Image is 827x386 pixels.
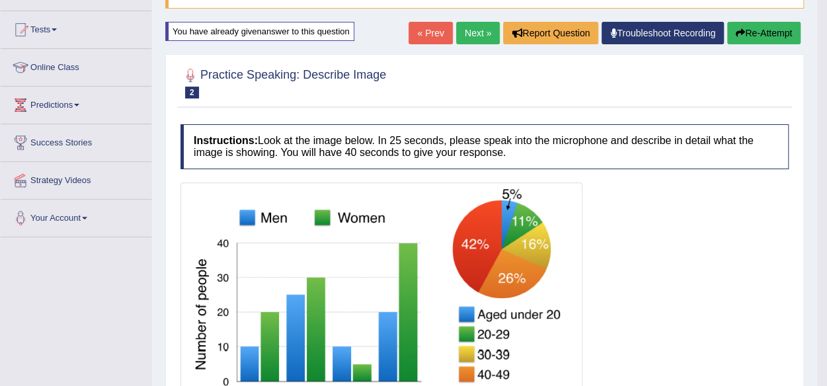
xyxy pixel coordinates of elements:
[503,22,598,44] button: Report Question
[1,49,151,82] a: Online Class
[1,200,151,233] a: Your Account
[194,135,258,146] b: Instructions:
[180,65,386,98] h2: Practice Speaking: Describe Image
[1,87,151,120] a: Predictions
[1,124,151,157] a: Success Stories
[165,22,354,41] div: You have already given answer to this question
[1,11,151,44] a: Tests
[1,162,151,195] a: Strategy Videos
[456,22,500,44] a: Next »
[602,22,724,44] a: Troubleshoot Recording
[727,22,801,44] button: Re-Attempt
[180,124,789,169] h4: Look at the image below. In 25 seconds, please speak into the microphone and describe in detail w...
[185,87,199,98] span: 2
[409,22,452,44] a: « Prev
